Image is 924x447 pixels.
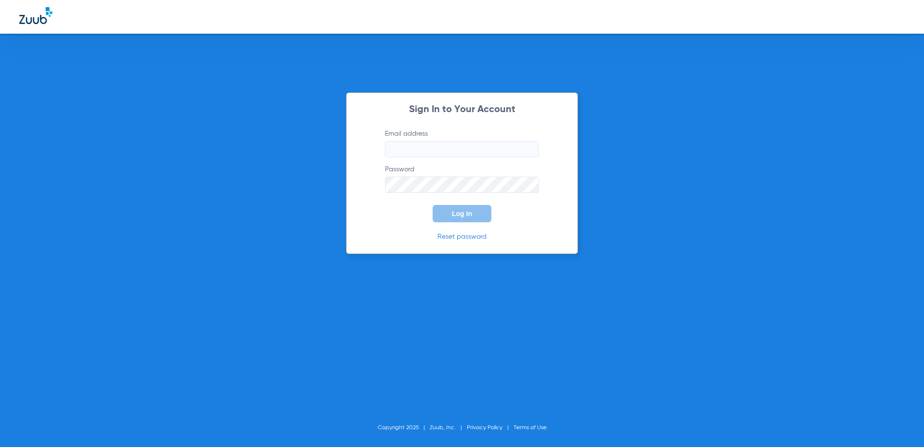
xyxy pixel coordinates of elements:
label: Email address [385,129,539,157]
input: Password [385,177,539,193]
iframe: Chat Widget [876,401,924,447]
label: Password [385,165,539,193]
img: Zuub Logo [19,7,52,24]
h2: Sign In to Your Account [371,105,553,115]
a: Privacy Policy [467,425,502,431]
li: Zuub, Inc. [430,423,467,433]
input: Email address [385,141,539,157]
li: Copyright 2025 [378,423,430,433]
span: Log In [452,210,472,217]
button: Log In [433,205,491,222]
a: Reset password [437,233,487,240]
a: Terms of Use [513,425,547,431]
